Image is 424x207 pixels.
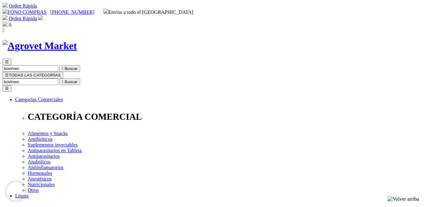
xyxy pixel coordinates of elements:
a: Antiinflamatorios [28,165,63,170]
i:  [62,79,63,84]
a: Alimentos y Snacks [28,131,68,136]
img: phone.svg [3,9,8,14]
img: delivery-truck.svg [103,9,108,14]
input: Buscar [3,65,58,72]
span: Buscar [65,79,78,84]
span: ☰ [5,60,9,64]
a: Nutricionales [28,182,55,187]
a: Antibióticos [28,136,52,142]
img: Volver arriba [388,196,419,202]
a: [PHONE_NUMBER] [50,9,94,15]
span: Buscar [65,66,78,71]
a: Antiparasitarios [28,153,60,159]
a: Hormonales [28,170,52,176]
a: Antiparasitarios en Tableta [28,148,82,153]
img: shopping-cart.svg [3,15,8,20]
i:  [3,28,4,33]
button:  Buscar [59,78,80,85]
button:  Buscar [59,65,80,72]
a: Anestésicos [28,176,52,181]
img: user.svg [38,15,43,20]
a: Suplementos inyectables [28,142,78,147]
img: Agrovet Market [3,40,77,52]
img: shopping-cart.svg [3,3,8,8]
p: CATEGORÍA COMERCIAL [28,112,421,122]
i:  [62,66,63,71]
a: Anabólicos [28,159,51,164]
a: Otros [28,187,39,193]
a: Orden Rápida [9,3,37,9]
span: 0 [9,22,11,27]
iframe: Brevo live chat [6,182,25,201]
button: ☰ [3,85,11,92]
button: ☰ [3,59,11,65]
a: Categorías Comerciales [15,97,63,102]
button: ☰TODAS LAS CATEGORÍAS [3,72,63,78]
a: Acceda a su cuenta de cliente [38,16,43,21]
input: Buscar [3,78,58,85]
span: Envíos a todo el [GEOGRAPHIC_DATA] [103,9,194,15]
a: Orden Rápida [9,16,37,21]
a: FONO COMPRAS [3,9,47,15]
span: ☰ [5,73,9,78]
img: shopping-bag.svg [3,21,8,26]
